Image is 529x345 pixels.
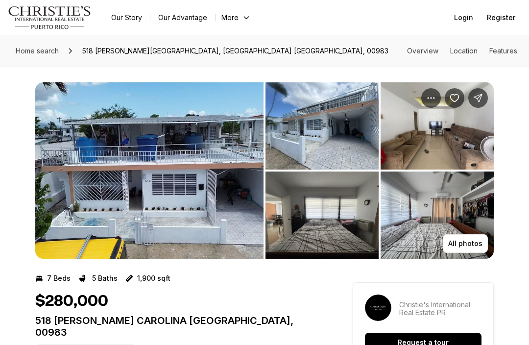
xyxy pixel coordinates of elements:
[216,11,257,25] button: More
[381,172,494,259] button: View image gallery
[454,14,473,22] span: Login
[137,274,170,282] p: 1,900 sqft
[265,82,494,259] li: 2 of 4
[407,47,438,55] a: Skip to: Overview
[443,234,488,253] button: All photos
[103,11,150,25] a: Our Story
[481,8,521,27] button: Register
[35,315,317,338] p: 518 [PERSON_NAME] CAROLINA [GEOGRAPHIC_DATA], 00983
[450,47,478,55] a: Skip to: Location
[487,14,515,22] span: Register
[78,43,392,59] span: 518 [PERSON_NAME][GEOGRAPHIC_DATA], [GEOGRAPHIC_DATA] [GEOGRAPHIC_DATA], 00983
[421,88,441,108] button: Property options
[47,274,71,282] p: 7 Beds
[448,240,482,247] p: All photos
[468,88,488,108] button: Share Property: 518 C. SEGOVIA
[16,47,59,55] span: Home search
[35,82,264,259] button: View image gallery
[35,82,494,259] div: Listing Photos
[265,172,379,259] button: View image gallery
[12,43,63,59] a: Home search
[35,292,108,311] h1: $280,000
[489,47,517,55] a: Skip to: Features
[35,82,264,259] li: 1 of 4
[265,82,379,170] button: View image gallery
[381,82,494,170] button: View image gallery
[150,11,215,25] a: Our Advantage
[445,88,464,108] button: Save Property: 518 C. SEGOVIA
[8,6,92,29] img: logo
[399,301,481,317] p: Christie's International Real Estate PR
[407,47,517,55] nav: Page section menu
[92,274,118,282] p: 5 Baths
[448,8,479,27] button: Login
